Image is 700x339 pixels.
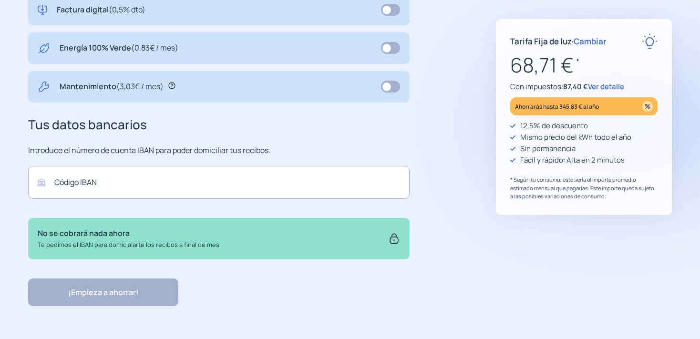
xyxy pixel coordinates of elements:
img: digital-invoice.svg [38,4,47,16]
p: Mantenimiento [60,81,164,93]
img: secure.svg [388,227,400,249]
p: Mismo precio del kWh todo el año [520,132,631,143]
span: 87,40 € [563,82,588,92]
p: 68,71 € [510,49,658,81]
p: 12,5% de descuento [520,120,588,132]
img: energy-green.svg [38,42,50,54]
span: Ver detalle [588,82,624,92]
span: (3,03€ / mes) [116,81,164,92]
img: percentage_icon.svg [642,101,653,112]
h3: Tus datos bancarios [28,115,410,135]
p: Ahorrarás hasta 345,83 € al año [515,101,599,112]
p: Introduce el número de cuenta IBAN para poder domiciliar tus recibos. [28,144,410,157]
img: tool.svg [38,81,50,93]
p: Tarifa Fija de luz · [510,35,607,48]
p: Fácil y rápido: Alta en 2 minutos [520,154,625,166]
p: Energía 100% Verde [60,42,178,54]
p: Te pedimos el IBAN para domicialarte los recibos a final de mes [38,240,219,250]
span: Cambiar [574,36,607,47]
p: * Según tu consumo, este sería el importe promedio estimado mensual que pagarías. Este importe qu... [510,175,658,201]
p: Factura digital [57,4,145,16]
img: rate-E.svg [642,33,658,49]
span: (0,83€ / mes) [131,42,178,53]
span: (0,5% dto) [109,4,145,15]
p: Sin permanencia [520,143,576,154]
p: Con impuestos: [510,81,658,92]
p: No se cobrará nada ahora [38,227,219,240]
